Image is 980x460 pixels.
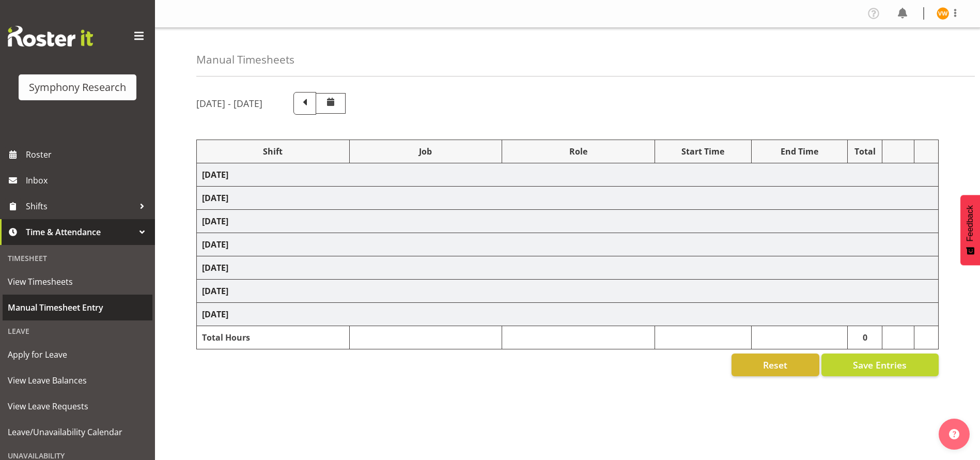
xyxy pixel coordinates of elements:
h4: Manual Timesheets [196,54,294,66]
td: [DATE] [197,256,939,280]
img: virginia-wheeler11875.jpg [937,7,949,20]
span: Shifts [26,198,134,214]
td: [DATE] [197,187,939,210]
button: Feedback - Show survey [960,195,980,265]
div: Shift [202,145,344,158]
a: View Leave Requests [3,393,152,419]
span: Roster [26,147,150,162]
td: [DATE] [197,280,939,303]
span: Apply for Leave [8,347,147,362]
a: Manual Timesheet Entry [3,295,152,320]
h5: [DATE] - [DATE] [196,98,262,109]
span: Feedback [966,205,975,241]
div: Job [355,145,497,158]
div: Leave [3,320,152,342]
span: View Leave Balances [8,373,147,388]
span: View Leave Requests [8,398,147,414]
span: Leave/Unavailability Calendar [8,424,147,440]
div: Total [853,145,877,158]
a: View Timesheets [3,269,152,295]
div: Symphony Research [29,80,126,95]
img: help-xxl-2.png [949,429,959,439]
a: Leave/Unavailability Calendar [3,419,152,445]
span: Inbox [26,173,150,188]
td: [DATE] [197,163,939,187]
button: Save Entries [821,354,939,376]
div: Role [507,145,649,158]
button: Reset [732,354,819,376]
span: View Timesheets [8,274,147,289]
div: Start Time [660,145,746,158]
a: View Leave Balances [3,367,152,393]
td: [DATE] [197,233,939,256]
img: Rosterit website logo [8,26,93,47]
td: [DATE] [197,210,939,233]
td: [DATE] [197,303,939,326]
span: Reset [763,358,787,372]
span: Time & Attendance [26,224,134,240]
span: Save Entries [853,358,907,372]
a: Apply for Leave [3,342,152,367]
div: End Time [757,145,843,158]
div: Timesheet [3,248,152,269]
span: Manual Timesheet Entry [8,300,147,315]
td: 0 [848,326,882,349]
td: Total Hours [197,326,350,349]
